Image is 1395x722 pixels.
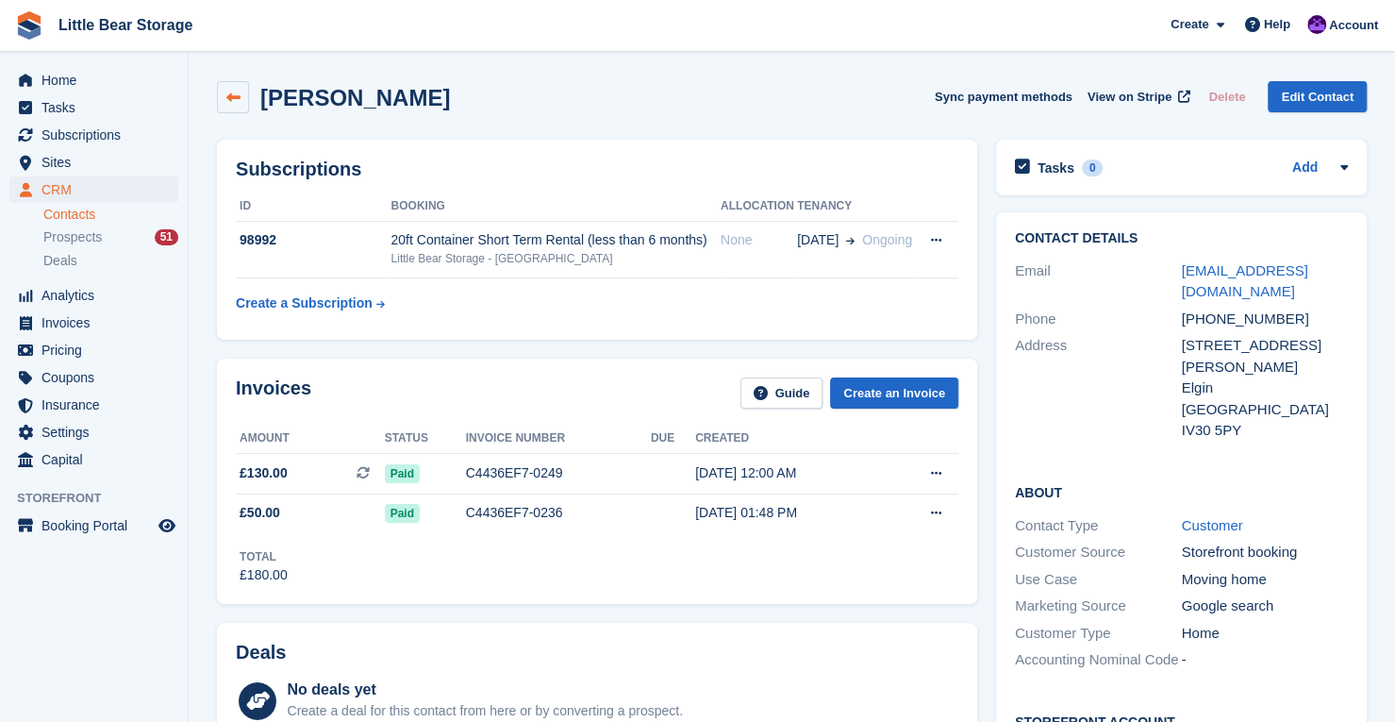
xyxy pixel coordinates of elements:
span: Pricing [42,337,155,363]
button: Delete [1201,81,1253,112]
div: 20ft Container Short Term Rental (less than 6 months) [390,230,720,250]
div: Storefront booking [1182,542,1349,563]
a: Edit Contact [1268,81,1367,112]
span: Sites [42,149,155,176]
a: Deals [43,251,178,271]
a: menu [9,149,178,176]
h2: Deals [236,642,286,663]
div: C4436EF7-0236 [466,503,651,523]
div: Email [1015,260,1182,303]
div: C4436EF7-0249 [466,463,651,483]
a: Preview store [156,514,178,537]
th: Status [385,424,466,454]
th: Allocation [721,192,797,222]
a: [EMAIL_ADDRESS][DOMAIN_NAME] [1182,262,1308,300]
a: Contacts [43,206,178,224]
div: £180.00 [240,565,288,585]
div: [GEOGRAPHIC_DATA] [1182,399,1349,421]
span: Storefront [17,489,188,508]
div: 0 [1082,160,1104,176]
a: Customer [1182,517,1243,533]
h2: About [1015,482,1348,501]
span: View on Stripe [1088,88,1171,107]
span: Home [42,67,155,93]
span: Create [1171,15,1208,34]
span: Account [1329,16,1378,35]
div: 98992 [236,230,390,250]
a: Guide [740,378,823,409]
div: Customer Source [1015,542,1182,563]
a: menu [9,512,178,539]
div: Phone [1015,309,1182,330]
span: Insurance [42,392,155,418]
span: CRM [42,176,155,203]
button: Sync payment methods [935,81,1072,112]
span: £50.00 [240,503,280,523]
div: IV30 5PY [1182,420,1349,442]
div: [STREET_ADDRESS][PERSON_NAME] [1182,335,1349,378]
a: menu [9,176,178,203]
h2: Invoices [236,378,311,409]
a: menu [9,282,178,309]
h2: [PERSON_NAME] [260,85,450,110]
img: stora-icon-8386f47178a22dfd0bd8f6a31ec36ba5ce8667c1dd55bd0f319d3a0aa187defe.svg [15,11,43,40]
div: Google search [1182,596,1349,617]
div: - [1182,649,1349,671]
span: Ongoing [862,232,912,247]
span: Coupons [42,364,155,391]
span: Invoices [42,310,155,336]
a: menu [9,364,178,391]
a: menu [9,122,178,148]
span: Prospects [43,228,102,246]
span: £130.00 [240,463,288,483]
a: menu [9,94,178,121]
a: Create a Subscription [236,286,385,321]
span: Paid [385,464,420,483]
span: Deals [43,252,77,270]
span: Paid [385,504,420,523]
div: None [721,230,797,250]
h2: Tasks [1038,160,1074,176]
a: menu [9,310,178,336]
div: Home [1182,623,1349,645]
th: Created [695,424,885,454]
a: menu [9,392,178,418]
th: Amount [236,424,385,454]
th: Booking [390,192,720,222]
div: Contact Type [1015,515,1182,537]
div: Use Case [1015,569,1182,591]
a: menu [9,419,178,445]
h2: Contact Details [1015,231,1348,246]
th: Invoice number [466,424,651,454]
a: menu [9,67,178,93]
div: Create a deal for this contact from here or by converting a prospect. [287,701,682,721]
div: 51 [155,229,178,245]
a: menu [9,446,178,473]
th: Due [651,424,695,454]
div: Total [240,548,288,565]
a: menu [9,337,178,363]
div: Customer Type [1015,623,1182,645]
img: Henry Hastings [1307,15,1326,34]
a: View on Stripe [1080,81,1194,112]
div: [DATE] 01:48 PM [695,503,885,523]
div: Marketing Source [1015,596,1182,617]
div: Moving home [1182,569,1349,591]
div: Address [1015,335,1182,442]
a: Add [1292,158,1318,179]
a: Prospects 51 [43,227,178,247]
th: Tenancy [797,192,917,222]
span: Capital [42,446,155,473]
span: Tasks [42,94,155,121]
a: Little Bear Storage [51,9,200,41]
a: Create an Invoice [830,378,958,409]
span: Booking Portal [42,512,155,539]
span: Analytics [42,282,155,309]
div: Create a Subscription [236,294,373,313]
div: Little Bear Storage - [GEOGRAPHIC_DATA] [390,250,720,267]
div: [PHONE_NUMBER] [1182,309,1349,330]
span: Settings [42,419,155,445]
div: Accounting Nominal Code [1015,649,1182,671]
span: Help [1264,15,1290,34]
th: ID [236,192,390,222]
